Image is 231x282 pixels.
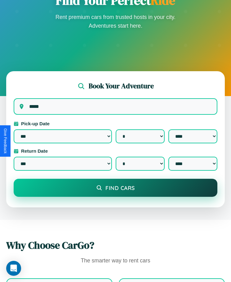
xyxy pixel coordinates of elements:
label: Return Date [14,148,217,154]
h2: Why Choose CarGo? [6,238,225,252]
label: Pick-up Date [14,121,217,126]
div: Give Feedback [3,128,7,154]
p: Rent premium cars from trusted hosts in your city. Adventures start here. [54,13,178,30]
div: Open Intercom Messenger [6,261,21,276]
p: The smarter way to rent cars [6,256,225,266]
h2: Book Your Adventure [89,81,154,91]
button: Find Cars [14,179,217,197]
